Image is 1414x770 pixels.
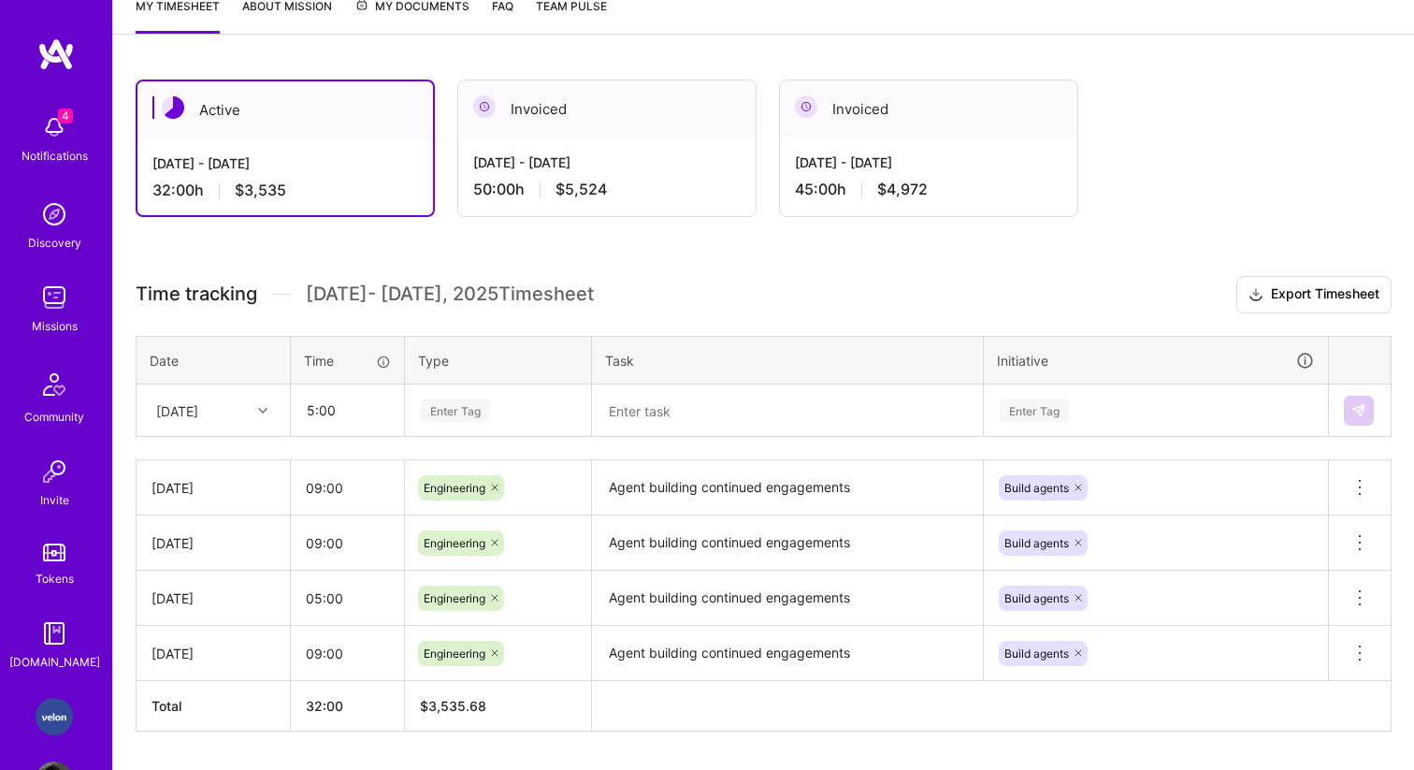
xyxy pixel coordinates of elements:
button: Export Timesheet [1236,276,1392,313]
img: discovery [36,196,73,233]
textarea: Agent building continued engagements [594,628,981,679]
a: Velon: Team for Autonomous Procurement Platform [31,698,78,735]
i: icon Chevron [258,406,267,415]
span: Engineering [424,591,485,605]
div: Tokens [36,569,74,588]
span: Build agents [1004,647,1069,661]
span: Build agents [1004,481,1069,495]
img: Active [162,96,184,119]
img: Invoiced [473,95,496,118]
img: teamwork [36,279,73,316]
input: HH:MM [291,574,404,623]
div: [DATE] [151,644,275,663]
img: Velon: Team for Autonomous Procurement Platform [36,698,73,735]
img: Community [32,362,77,407]
div: Enter Tag [1000,396,1069,425]
input: HH:MM [292,385,403,435]
th: Total [137,681,291,732]
th: 32:00 [291,681,405,732]
textarea: Agent building continued engagements [594,517,981,569]
img: Invoiced [795,95,817,118]
img: logo [37,37,75,71]
div: 45:00 h [795,180,1062,199]
span: Engineering [424,536,485,550]
img: bell [36,109,73,146]
div: 32:00 h [152,181,418,200]
span: $4,972 [877,180,928,199]
div: Active [137,81,433,138]
th: Type [405,336,592,385]
img: tokens [43,544,65,561]
div: 50:00 h [473,180,741,199]
div: Notifications [22,146,88,166]
span: $ 3,535.68 [420,698,486,714]
div: Invoiced [458,80,756,138]
div: Time [304,351,391,370]
div: [DATE] [151,533,275,553]
div: Invite [40,490,69,510]
span: $5,524 [555,180,607,199]
span: Time tracking [136,283,257,306]
span: Engineering [424,481,485,495]
div: Initiative [997,350,1315,371]
textarea: Agent building continued engagements [594,573,981,624]
input: HH:MM [291,518,404,568]
img: guide book [36,615,73,652]
div: [DATE] [151,588,275,608]
div: [DATE] - [DATE] [152,153,418,173]
span: Build agents [1004,536,1069,550]
div: [DATE] - [DATE] [473,153,741,172]
div: Community [24,407,84,427]
div: Invoiced [780,80,1077,138]
div: Missions [32,316,78,336]
img: Submit [1351,403,1366,418]
div: [DOMAIN_NAME] [9,652,100,672]
div: [DATE] [151,478,275,498]
span: 4 [58,109,73,123]
span: Build agents [1004,591,1069,605]
span: $3,535 [235,181,286,200]
th: Task [592,336,984,385]
i: icon Download [1248,285,1263,305]
textarea: Agent building continued engagements [594,462,981,514]
div: [DATE] - [DATE] [795,153,1062,172]
div: Enter Tag [421,396,490,425]
th: Date [137,336,291,385]
span: [DATE] - [DATE] , 2025 Timesheet [306,283,594,306]
img: Invite [36,453,73,490]
span: Engineering [424,647,485,661]
div: [DATE] [156,400,198,420]
div: Discovery [28,233,81,253]
input: HH:MM [291,463,404,513]
input: HH:MM [291,629,404,678]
